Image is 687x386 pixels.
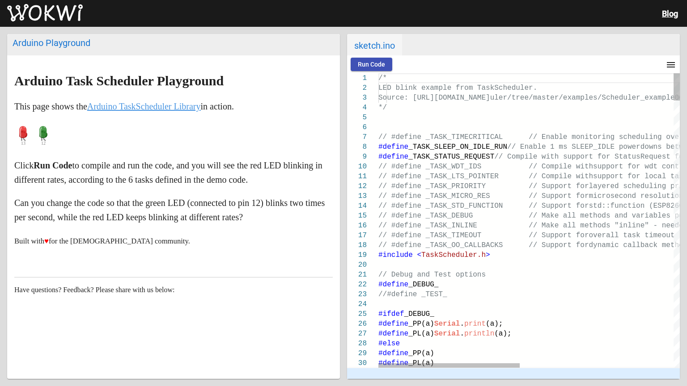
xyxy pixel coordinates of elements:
span: . [460,320,464,328]
span: #define [378,330,408,338]
span: _DEBUG_ [408,281,438,289]
span: . [460,330,464,338]
img: Wokwi [7,4,83,22]
span: #ifdef [378,310,404,318]
div: 2 [347,83,367,93]
span: // #define _TASK_INLINE // Make all met [378,222,593,230]
span: microsecond resolution [589,192,683,200]
span: #define [378,349,408,357]
div: 7 [347,132,367,142]
span: TaskScheduler.h [421,251,486,259]
span: #define [378,153,408,161]
div: 17 [347,231,367,240]
span: // #define _TASK_WDT_IDS // Compile with [378,163,593,171]
span: println [464,330,494,338]
span: #include [378,251,413,259]
div: 23 [347,289,367,299]
span: #define [378,320,408,328]
span: // #define _TASK_DEBUG // Make all met [378,212,593,220]
div: 27 [347,329,367,339]
h2: Arduino Task Scheduler Playground [14,74,333,88]
small: Built with for the [DEMOGRAPHIC_DATA] community. [14,237,190,245]
span: //#define _TEST_ [378,290,447,298]
p: Can you change the code so that the green LED (connected to pin 12) blinks two times per second, ... [14,196,333,224]
span: _PL(a) [408,330,434,338]
span: _PP(a) [408,320,434,328]
span: // #define _TASK_PRIORITY // Support for [378,182,589,190]
span: LED blink example from TaskScheduler. [378,84,537,92]
div: 4 [347,103,367,113]
span: _TASK_SLEEP_ON_IDLE_RUN [408,143,507,151]
div: 11 [347,172,367,181]
button: Run Code [351,58,392,71]
div: 19 [347,250,367,260]
div: 26 [347,319,367,329]
span: Serial [434,320,460,328]
div: 25 [347,309,367,319]
strong: Run Code [34,160,72,170]
span: #define [378,143,408,151]
div: 28 [347,339,367,348]
textarea: Editor content;Press Alt+F1 for Accessibility Options. [378,73,379,74]
span: _PL(a) [408,359,434,367]
div: 29 [347,348,367,358]
div: 9 [347,152,367,162]
span: // #define _TASK_TIMEOUT // Support for [378,231,589,239]
div: 21 [347,270,367,280]
div: 18 [347,240,367,250]
span: // Debug and Test options [378,271,486,279]
span: (a); [494,330,511,338]
span: sketch.ino [347,34,402,55]
span: #define [378,281,408,289]
p: Click to compile and run the code, and you will see the red LED blinking in different rates, acco... [14,158,333,187]
div: 30 [347,358,367,368]
div: 5 [347,113,367,122]
span: Serial [434,330,460,338]
div: 16 [347,221,367,231]
span: _DEBUG_ [404,310,434,318]
span: // #define _TASK_OO_CALLBACKS // Support for [378,241,589,249]
span: // #define _TASK_MICRO_RES // Support for [378,192,589,200]
div: 1 [347,73,367,83]
span: _PP(a) [408,349,434,357]
span: Run Code [358,61,385,68]
span: Source: [URL][DOMAIN_NAME] [378,94,490,102]
span: < [417,251,421,259]
span: (a); [486,320,503,328]
div: 8 [347,142,367,152]
mat-icon: menu [666,59,676,70]
span: > [486,251,490,259]
span: #else [378,340,400,348]
a: Arduino TaskScheduler Library [87,101,201,111]
a: Blog [662,9,678,18]
div: 15 [347,211,367,221]
span: _TASK_STATUS_REQUEST [408,153,494,161]
div: 13 [347,191,367,201]
span: ♥ [44,237,49,245]
p: This page shows the in action. [14,99,333,113]
span: // #define _TASK_LTS_POINTER // Compile with [378,172,593,180]
div: 6 [347,122,367,132]
div: Arduino Playground [13,38,335,48]
span: // #define _TASK_TIMECRITICAL // Enable monit [378,133,593,141]
span: #define [378,359,408,367]
div: 20 [347,260,367,270]
span: print [464,320,486,328]
div: 22 [347,280,367,289]
span: overall task timeout [589,231,674,239]
div: 14 [347,201,367,211]
div: 3 [347,93,367,103]
span: Have questions? Feedback? Please share with us below: [14,286,175,294]
div: 12 [347,181,367,191]
span: // #define _TASK_STD_FUNCTION // Support for [378,202,589,210]
div: 10 [347,162,367,172]
div: 24 [347,299,367,309]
